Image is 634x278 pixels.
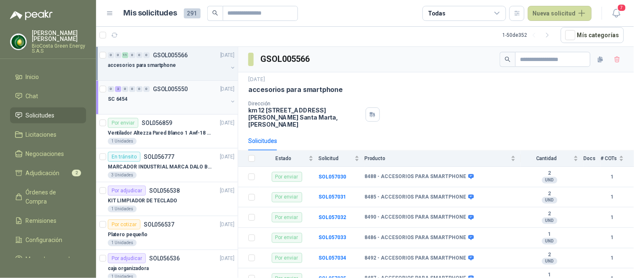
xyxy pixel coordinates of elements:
div: 0 [108,86,114,92]
th: Docs [583,150,601,167]
p: SOL056538 [149,188,180,194]
div: 0 [122,86,128,92]
a: SOL057032 [318,214,346,220]
b: 1 [601,173,624,181]
b: 8492 - ACCESORIOS PARA SMARTPHONE [364,255,466,262]
p: [DATE] [220,255,234,263]
div: 0 [136,86,143,92]
a: Por cotizarSOL056537[DATE] Platero pequeño1 Unidades [96,216,238,250]
span: Licitaciones [26,130,57,139]
a: En tránsitoSOL056777[DATE] MARCADOR INDUSTRIAL MARCA DALO BLANCO3 Unidades [96,148,238,182]
div: 2 [115,86,121,92]
a: 0 0 11 0 0 0 GSOL005566[DATE] accesorios para smartphone [108,50,236,77]
p: km 12 [STREET_ADDRESS][PERSON_NAME] Santa Marta , [PERSON_NAME] [248,107,362,128]
button: Mís categorías [561,27,624,43]
p: GSOL005566 [153,52,188,58]
p: GSOL005550 [153,86,188,92]
div: 0 [143,52,150,58]
img: Company Logo [10,34,26,50]
th: # COTs [601,150,634,167]
button: 7 [609,6,624,21]
div: 3 Unidades [108,172,137,179]
b: 8485 - ACCESORIOS PARA SMARTPHONE [364,194,466,201]
span: Cantidad [521,156,572,161]
p: KIT LIMPIADOR DE TECLADO [108,197,177,205]
b: 1 [601,214,624,222]
div: 0 [129,86,135,92]
p: SOL056859 [142,120,172,126]
div: 11 [122,52,128,58]
p: accesorios para smartphone [248,85,343,94]
div: Por enviar [272,192,302,202]
span: Solicitudes [26,111,55,120]
span: Chat [26,92,38,101]
p: SOL056536 [149,255,180,261]
p: [PERSON_NAME] [PERSON_NAME] [32,30,86,42]
button: Nueva solicitud [528,6,592,21]
span: 291 [184,8,201,18]
span: Configuración [26,235,63,245]
div: 1 Unidades [108,240,137,246]
b: 2 [521,252,578,258]
div: 1 - 50 de 352 [503,28,554,42]
div: UND [542,217,558,224]
b: SOL057030 [318,174,346,180]
span: # COTs [601,156,617,161]
span: search [212,10,218,16]
b: 8488 - ACCESORIOS PARA SMARTPHONE [364,173,466,180]
span: Estado [260,156,307,161]
th: Solicitud [318,150,364,167]
div: En tránsito [108,152,140,162]
div: UND [542,258,558,265]
p: caja organizadora [108,265,149,273]
div: Por enviar [272,253,302,263]
p: [DATE] [220,187,234,195]
p: [DATE] [220,153,234,161]
b: 1 [601,254,624,262]
span: Adjudicación [26,168,60,178]
b: SOL057034 [318,255,346,261]
a: Remisiones [10,213,86,229]
th: Estado [260,150,318,167]
div: Por enviar [108,118,138,128]
div: 0 [143,86,150,92]
div: Solicitudes [248,136,277,145]
h1: Mis solicitudes [124,7,177,19]
div: Por enviar [272,172,302,182]
a: SOL057033 [318,235,346,240]
p: SC 6454 [108,95,127,103]
a: Órdenes de Compra [10,184,86,209]
th: Cantidad [521,150,583,167]
b: 1 [601,234,624,242]
div: Todas [428,9,446,18]
img: Logo peakr [10,10,53,20]
a: Configuración [10,232,86,248]
a: Licitaciones [10,127,86,143]
p: accesorios para smartphone [108,61,176,69]
div: Por enviar [272,212,302,222]
div: 0 [129,52,135,58]
div: Por adjudicar [108,253,146,263]
div: UND [542,177,558,184]
p: [DATE] [248,76,265,84]
h3: GSOL005566 [260,53,311,66]
p: Platero pequeño [108,231,148,239]
div: Por enviar [272,233,302,243]
b: 2 [521,191,578,197]
span: 7 [617,4,626,12]
span: Inicio [26,72,39,82]
p: [DATE] [220,85,234,93]
b: 2 [521,170,578,177]
span: 2 [72,170,81,176]
b: 1 [521,231,578,238]
p: SOL056777 [144,154,174,160]
p: Dirección [248,101,362,107]
b: 1 [601,193,624,201]
span: search [505,56,511,62]
b: SOL057031 [318,194,346,200]
div: 0 [108,52,114,58]
div: 1 Unidades [108,138,137,145]
a: Por adjudicarSOL056538[DATE] KIT LIMPIADOR DE TECLADO1 Unidades [96,182,238,216]
div: Por cotizar [108,219,140,230]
